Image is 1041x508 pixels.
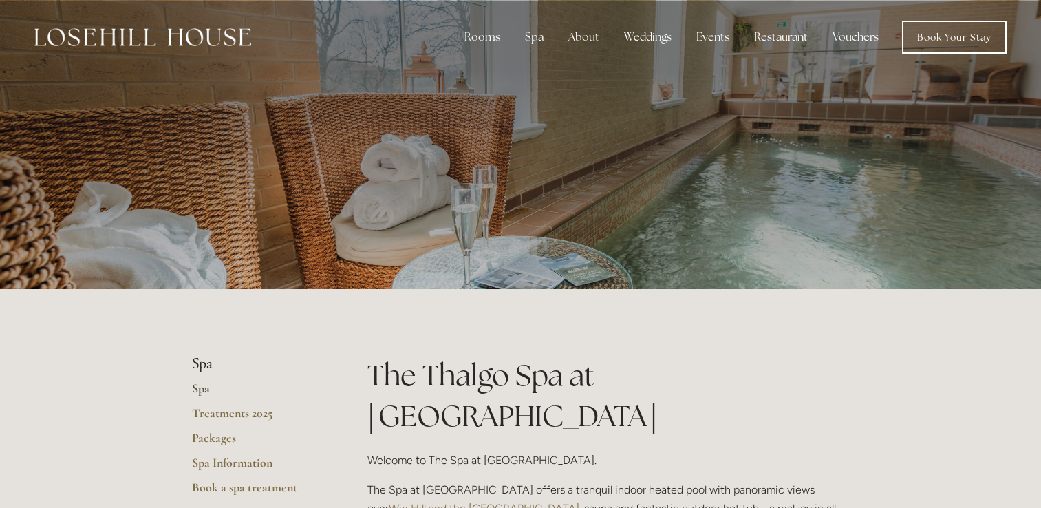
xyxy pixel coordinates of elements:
[34,28,251,46] img: Losehill House
[743,23,819,51] div: Restaurant
[192,355,323,373] li: Spa
[902,21,1007,54] a: Book Your Stay
[192,381,323,405] a: Spa
[453,23,511,51] div: Rooms
[685,23,740,51] div: Events
[192,480,323,505] a: Book a spa treatment
[367,451,850,469] p: Welcome to The Spa at [GEOGRAPHIC_DATA].
[192,455,323,480] a: Spa Information
[822,23,890,51] a: Vouchers
[613,23,683,51] div: Weddings
[192,430,323,455] a: Packages
[557,23,610,51] div: About
[367,355,850,436] h1: The Thalgo Spa at [GEOGRAPHIC_DATA]
[514,23,555,51] div: Spa
[192,405,323,430] a: Treatments 2025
